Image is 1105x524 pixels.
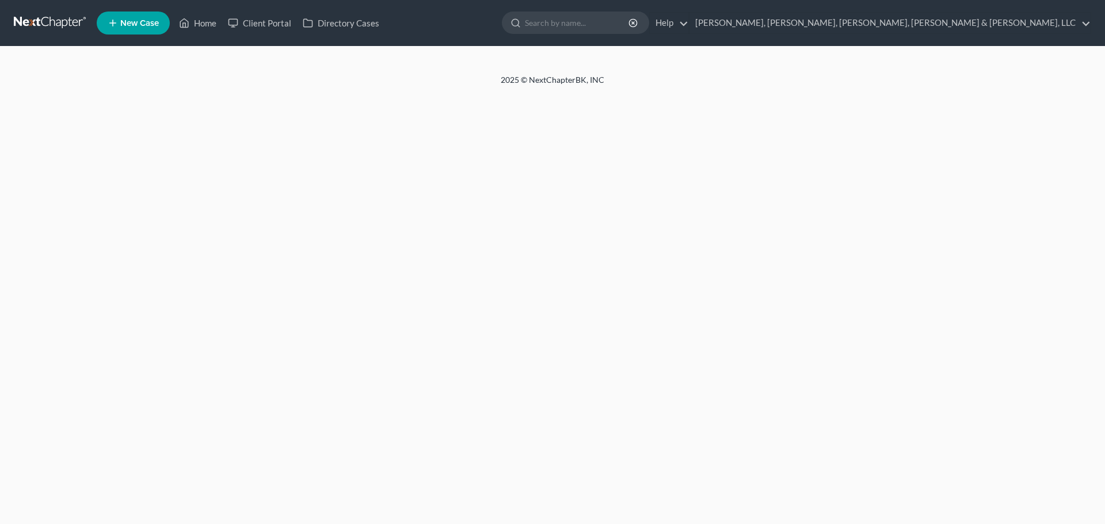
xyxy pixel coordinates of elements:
[689,13,1091,33] a: [PERSON_NAME], [PERSON_NAME], [PERSON_NAME], [PERSON_NAME] & [PERSON_NAME], LLC
[525,12,630,33] input: Search by name...
[650,13,688,33] a: Help
[120,19,159,28] span: New Case
[297,13,385,33] a: Directory Cases
[222,13,297,33] a: Client Portal
[173,13,222,33] a: Home
[224,74,881,95] div: 2025 © NextChapterBK, INC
